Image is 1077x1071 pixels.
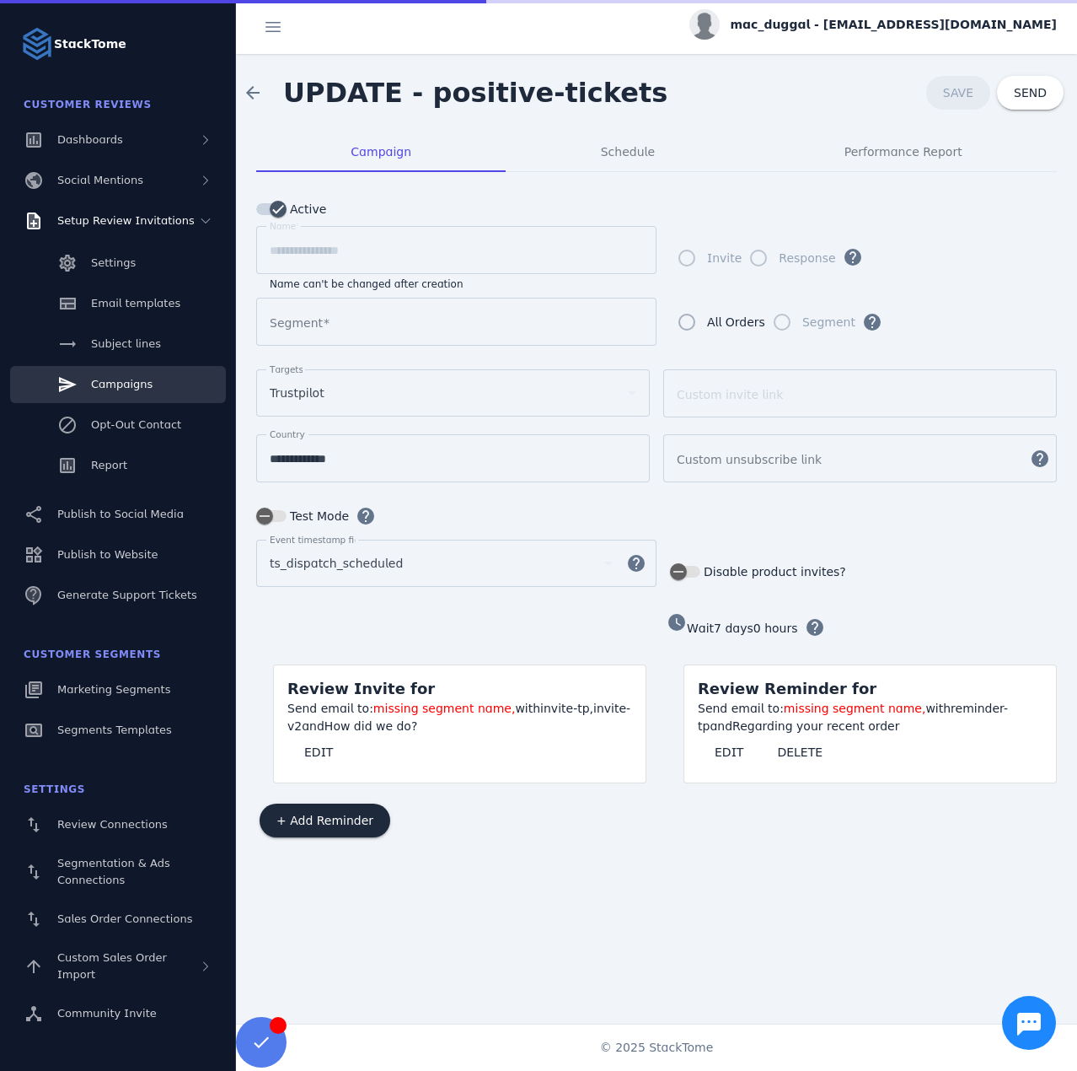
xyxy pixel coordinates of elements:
a: Report [10,447,226,484]
span: Review Connections [57,818,168,831]
span: Setup Review Invitations [57,214,195,227]
span: Segmentation & Ads Connections [57,857,170,886]
span: with [515,702,540,715]
span: Trustpilot [270,383,324,403]
label: Disable product invites? [700,562,846,582]
span: Campaigns [91,378,153,390]
a: Publish to Website [10,536,226,573]
span: Campaign [351,146,411,158]
span: Marketing Segments [57,683,170,696]
a: Generate Support Tickets [10,577,226,614]
span: Customer Reviews [24,99,152,110]
span: Review Reminder for [698,680,876,697]
span: Publish to Social Media [57,508,184,520]
span: mac_duggal - [EMAIL_ADDRESS][DOMAIN_NAME] [730,16,1057,34]
span: ts_dispatch_scheduled [270,553,403,573]
span: Dashboards [57,133,123,146]
div: reminder-tp Regarding your recent order [698,700,1042,735]
span: Segments Templates [57,724,172,736]
span: Sales Order Connections [57,912,192,925]
a: Review Connections [10,806,226,843]
label: Segment [799,312,855,332]
span: with [925,702,951,715]
span: EDIT [304,746,333,758]
img: Logo image [20,27,54,61]
span: Opt-Out Contact [91,418,181,431]
mat-icon: help [616,553,656,573]
span: © 2025 StackTome [600,1039,714,1057]
a: Subject lines [10,326,226,363]
span: Report [91,459,127,471]
span: missing segment name, [784,702,926,715]
span: UPDATE - positive-tickets [283,77,667,109]
mat-label: Name [270,221,296,231]
a: Settings [10,245,226,282]
span: and [302,719,324,733]
label: Active [287,199,326,219]
mat-icon: watch_later [667,612,687,632]
mat-label: Custom unsubscribe link [677,453,822,466]
span: Social Mentions [57,174,143,186]
span: Subject lines [91,337,161,350]
span: Review Invite for [287,680,435,697]
span: Email templates [91,297,180,309]
div: All Orders [707,312,765,332]
button: DELETE [760,735,839,769]
span: Customer Segments [24,649,161,660]
span: Schedule [601,146,655,158]
span: Generate Support Tickets [57,589,197,601]
span: Settings [24,783,85,795]
a: Opt-Out Contact [10,406,226,444]
span: 7 days [714,622,753,635]
span: EDIT [715,746,743,758]
span: SEND [1014,87,1047,99]
a: Email templates [10,285,226,322]
span: 0 hours [753,622,798,635]
button: mac_duggal - [EMAIL_ADDRESS][DOMAIN_NAME] [689,9,1057,40]
label: Response [775,248,835,268]
span: Performance Report [844,146,962,158]
button: SEND [997,76,1064,110]
span: Send email to: [698,702,784,715]
div: invite-tp,invite-v2 How did we do? [287,700,632,735]
button: + Add Reminder [260,804,390,837]
mat-label: Segment [270,316,323,330]
button: EDIT [287,735,350,769]
a: Marketing Segments [10,671,226,708]
span: and [710,719,732,733]
span: DELETE [777,746,822,758]
mat-label: Country [270,429,305,439]
span: Settings [91,256,136,269]
mat-label: Event timestamp field [270,535,367,545]
label: Invite [704,248,742,268]
input: Country [270,449,636,469]
a: Publish to Social Media [10,496,226,533]
a: Segments Templates [10,712,226,749]
span: missing segment name, [373,702,516,715]
input: Segment [270,312,643,332]
a: Sales Order Connections [10,901,226,938]
span: Community Invite [57,1007,157,1020]
span: Send email to: [287,702,373,715]
strong: StackTome [54,35,126,53]
span: Wait [687,622,714,635]
span: Publish to Website [57,548,158,561]
a: Campaigns [10,366,226,403]
span: + Add Reminder [276,815,373,826]
a: Segmentation & Ads Connections [10,847,226,897]
button: EDIT [698,735,760,769]
img: profile.jpg [689,9,720,40]
span: Custom Sales Order Import [57,951,167,981]
a: Community Invite [10,995,226,1032]
mat-label: Custom invite link [677,388,783,401]
mat-hint: Name can't be changed after creation [270,274,463,291]
label: Test Mode [287,506,349,526]
mat-label: Targets [270,364,303,374]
